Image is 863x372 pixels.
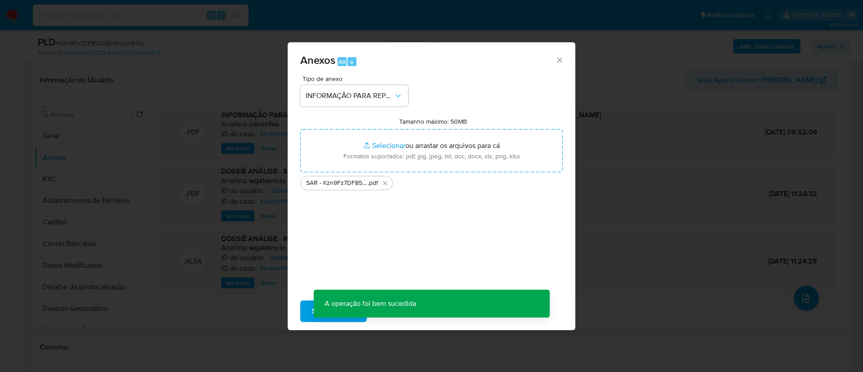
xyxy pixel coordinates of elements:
span: INFORMAÇÃO PARA REPORTE - COAF [306,91,394,100]
button: INFORMAÇÃO PARA REPORTE - COAF [300,85,408,107]
ul: Arquivos selecionados [300,172,563,190]
span: SAR - Kzn9Fz7DF852k8pwNy0kB91y - CPF 05718757500 - [PERSON_NAME] [306,179,368,188]
label: Tamanho máximo: 50MB [399,117,467,125]
span: .pdf [368,179,378,188]
span: a [350,58,353,66]
span: Subir arquivo [312,301,355,321]
span: Cancelar [382,301,411,321]
p: A operação foi bem sucedida [314,290,427,318]
span: Anexos [300,52,335,68]
button: Excluir SAR - Kzn9Fz7DF852k8pwNy0kB91y - CPF 05718757500 - MARCELO DE SOUZA SERAFIM.pdf [380,178,391,188]
button: Subir arquivo [300,300,367,322]
span: Tipo de anexo [302,76,410,82]
button: Fechar [555,56,563,64]
span: Alt [338,58,346,66]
